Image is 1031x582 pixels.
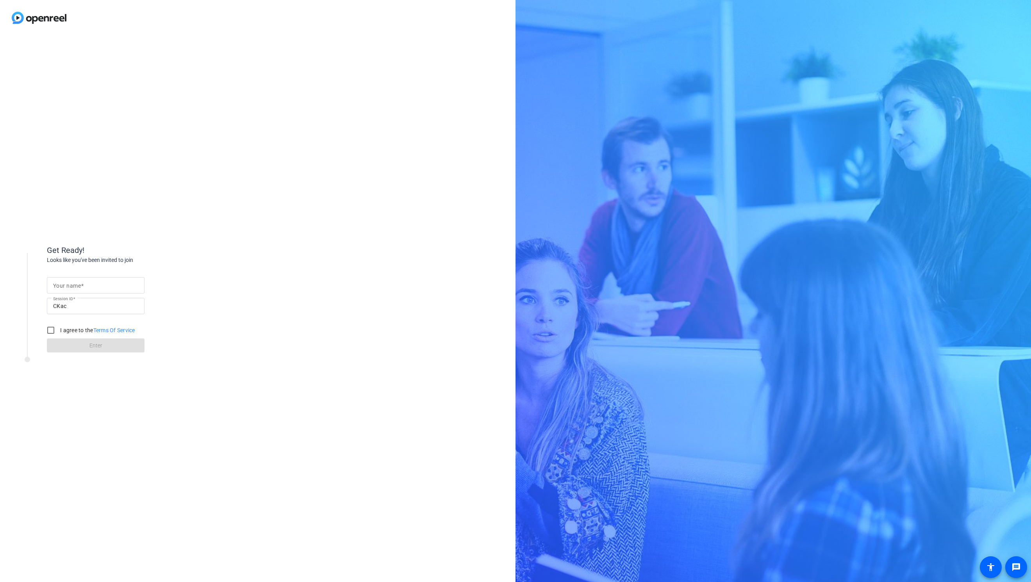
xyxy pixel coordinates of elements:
mat-icon: accessibility [986,562,995,572]
a: Terms Of Service [93,327,135,333]
div: Looks like you've been invited to join [47,256,203,264]
label: I agree to the [59,326,135,334]
div: Get Ready! [47,244,203,256]
mat-label: Your name [53,283,81,289]
mat-label: Session ID [53,296,73,301]
mat-icon: message [1011,562,1021,572]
